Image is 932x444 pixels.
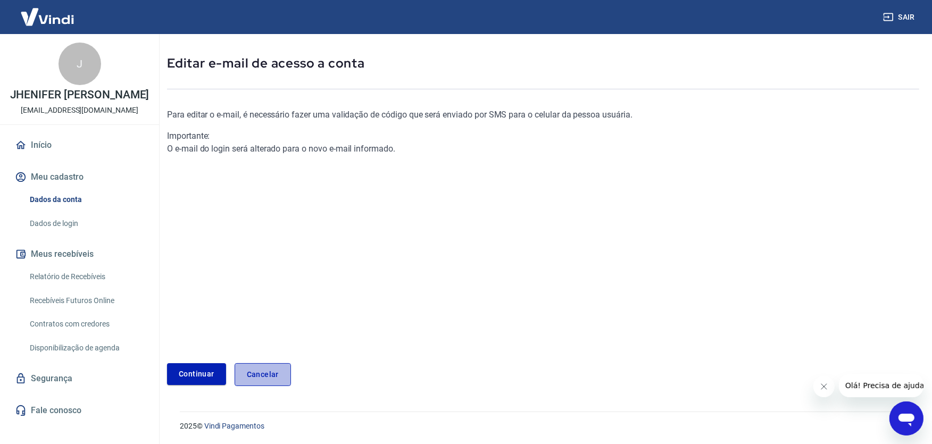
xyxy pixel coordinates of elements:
[167,55,919,72] p: Editar e-mail de acesso a conta
[167,108,669,121] p: Para editar o e-mail, é necessário fazer uma validação de código que será enviado por SMS para o ...
[26,213,146,234] a: Dados de login
[839,374,923,397] iframe: Mensagem da empresa
[180,421,906,432] p: 2025 ©
[21,105,138,116] p: [EMAIL_ADDRESS][DOMAIN_NAME]
[10,89,149,100] p: JHENIFER [PERSON_NAME]
[13,1,82,33] img: Vindi
[26,266,146,288] a: Relatório de Recebíveis
[26,337,146,359] a: Disponibilização de agenda
[167,363,226,385] a: Continuar
[881,7,919,27] button: Sair
[167,130,669,143] div: Importante:
[235,363,291,386] a: Cancelar
[26,290,146,312] a: Recebíveis Futuros Online
[26,189,146,211] a: Dados da conta
[59,43,101,85] div: J
[26,313,146,335] a: Contratos com credores
[13,133,146,157] a: Início
[13,165,146,189] button: Meu cadastro
[167,130,669,155] div: O e-mail do login será alterado para o novo e-mail informado.
[813,376,835,397] iframe: Fechar mensagem
[13,242,146,266] button: Meus recebíveis
[13,399,146,422] a: Fale conosco
[889,401,923,435] iframe: Botão para abrir a janela de mensagens
[13,367,146,390] a: Segurança
[204,422,264,430] a: Vindi Pagamentos
[6,7,89,16] span: Olá! Precisa de ajuda?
